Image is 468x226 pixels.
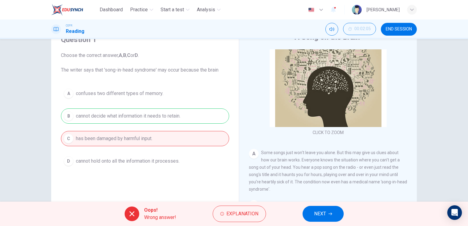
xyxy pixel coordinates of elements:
[226,210,258,218] span: Explanation
[249,200,259,210] div: B
[161,6,184,13] span: Start a test
[100,6,123,13] span: Dashboard
[66,23,72,28] span: CEFR
[144,214,176,221] span: Wrong answer!
[127,52,130,58] b: C
[303,206,344,222] button: NEXT
[194,4,223,15] button: Analysis
[135,52,138,58] b: D
[119,52,122,58] b: A
[123,52,126,58] b: B
[343,23,376,36] div: Hide
[325,23,338,36] div: Mute
[343,23,376,35] button: 00:02:05
[61,52,229,74] span: Choose the correct answer, , , or . The writer says that 'song-in-head syndrome' may occur becaus...
[51,4,97,16] a: EduSynch logo
[128,4,156,15] button: Practice
[381,23,417,36] button: END SESSION
[144,207,176,214] span: Oops!
[66,28,84,35] h1: Reading
[307,8,315,12] img: en
[130,6,148,13] span: Practice
[97,4,125,15] button: Dashboard
[197,6,215,13] span: Analysis
[61,35,229,44] h4: Question 1
[249,149,259,159] div: A
[352,5,362,15] img: Profile picture
[213,206,266,222] button: Explanation
[354,26,371,31] span: 00:02:05
[51,4,83,16] img: EduSynch logo
[386,27,412,32] span: END SESSION
[447,205,462,220] div: Open Intercom Messenger
[249,150,407,192] span: Some songs just won't leave you alone. But this may give us clues about how our brain works. Ever...
[367,6,400,13] div: [PERSON_NAME]
[158,4,192,15] button: Start a test
[314,210,326,218] span: NEXT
